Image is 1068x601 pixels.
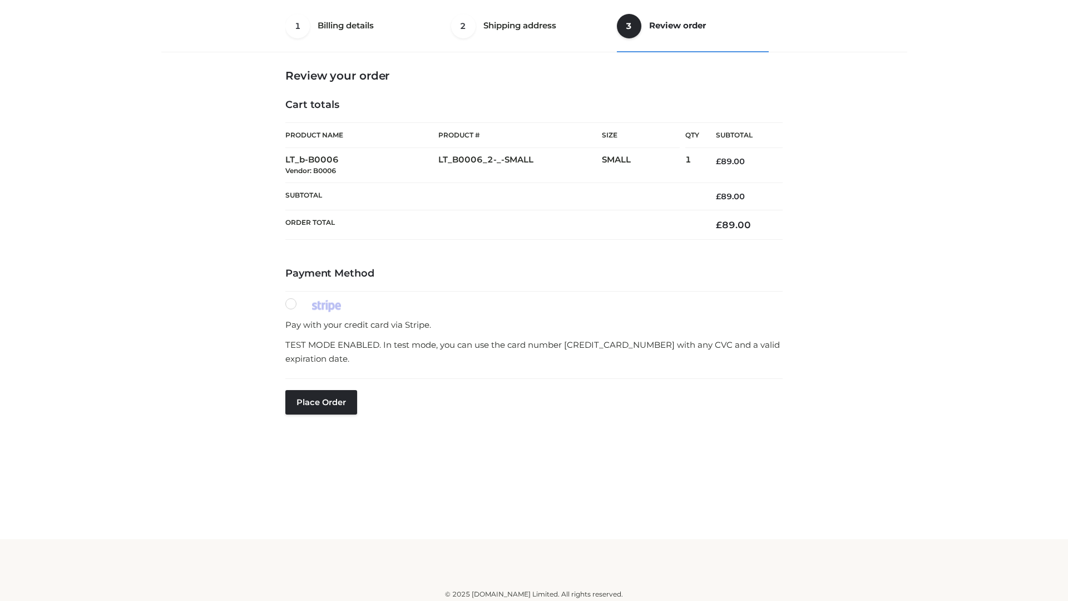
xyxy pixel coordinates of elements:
[285,122,438,148] th: Product Name
[285,390,357,415] button: Place order
[285,166,336,175] small: Vendor: B0006
[602,123,680,148] th: Size
[285,69,783,82] h3: Review your order
[685,122,699,148] th: Qty
[285,268,783,280] h4: Payment Method
[285,148,438,183] td: LT_b-B0006
[685,148,699,183] td: 1
[716,219,722,230] span: £
[602,148,685,183] td: SMALL
[285,318,783,332] p: Pay with your credit card via Stripe.
[716,191,721,201] span: £
[716,219,751,230] bdi: 89.00
[285,99,783,111] h4: Cart totals
[699,123,783,148] th: Subtotal
[716,156,745,166] bdi: 89.00
[438,122,602,148] th: Product #
[285,338,783,366] p: TEST MODE ENABLED. In test mode, you can use the card number [CREDIT_CARD_NUMBER] with any CVC an...
[438,148,602,183] td: LT_B0006_2-_-SMALL
[716,191,745,201] bdi: 89.00
[285,183,699,210] th: Subtotal
[716,156,721,166] span: £
[285,210,699,240] th: Order Total
[165,589,903,600] div: © 2025 [DOMAIN_NAME] Limited. All rights reserved.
